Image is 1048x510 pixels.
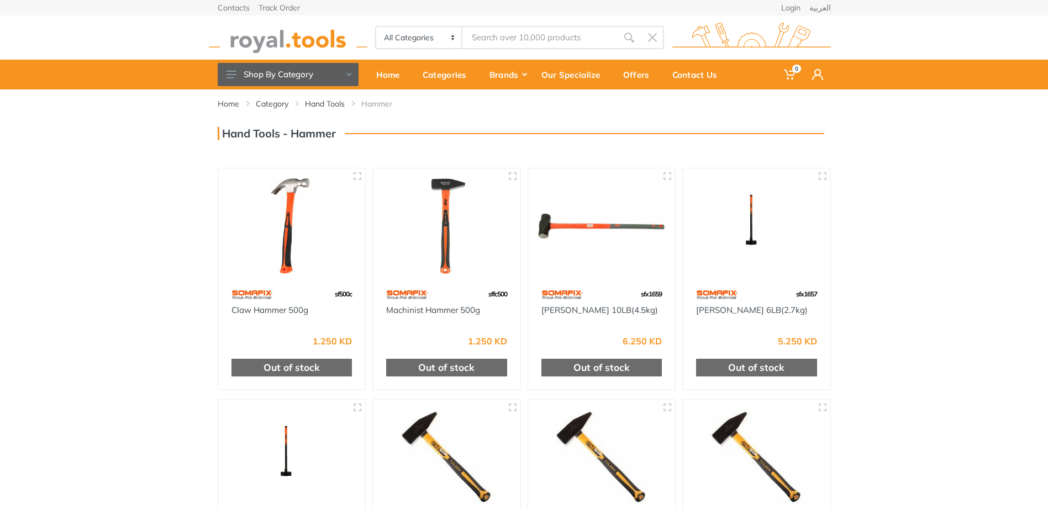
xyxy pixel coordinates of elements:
a: Home [368,60,415,89]
div: 5.250 KD [778,337,817,346]
a: [PERSON_NAME] 10LB(4.5kg) [541,305,658,315]
a: Claw Hammer 500g [231,305,308,315]
img: royal.tools Logo [209,23,367,53]
div: Brands [482,63,534,86]
img: Royal Tools - Sledge Hammer 6LB(2.7kg) [693,178,820,274]
span: sf500c [335,290,352,298]
a: Home [218,98,239,109]
div: 1.250 KD [313,337,352,346]
a: Hand Tools [305,98,345,109]
span: 0 [792,65,801,73]
a: 0 [776,60,804,89]
a: Track Order [259,4,300,12]
nav: breadcrumb [218,98,831,109]
a: العربية [809,4,831,12]
a: Categories [415,60,482,89]
div: Out of stock [696,359,817,376]
div: Out of stock [541,359,662,376]
img: royal.tools Logo [672,23,831,53]
span: sfx1659 [641,290,662,298]
img: 60.webp [231,285,273,304]
div: 6.250 KD [623,337,662,346]
a: Contacts [218,4,250,12]
a: Contact Us [665,60,733,89]
img: 60.webp [386,285,428,304]
img: Royal Tools - Sledge Hammer 10LB(4.5kg) [538,178,666,274]
img: Royal Tools - Machinist Hammer 500g [383,178,510,274]
img: 60.webp [696,285,738,304]
img: Royal Tools - MACHINIST HAMMER 500G FIBRE HANDLE [693,410,820,505]
li: Hammer [361,98,409,109]
a: Machinist Hammer 500g [386,305,480,315]
img: Royal Tools - MACHINIST HAMMER 300G FIBRE HANDLE [538,410,666,505]
span: sfx1657 [796,290,817,298]
div: Home [368,63,415,86]
a: Offers [615,60,665,89]
div: Out of stock [386,359,507,376]
a: [PERSON_NAME] 6LB(2.7kg) [696,305,808,315]
a: Category [256,98,288,109]
img: Royal Tools - Sledge Hammer 8LB (3.6kg) [228,410,356,505]
div: 1.250 KD [468,337,507,346]
div: Our Specialize [534,63,615,86]
div: Out of stock [231,359,352,376]
h3: Hand Tools - Hammer [218,127,336,140]
div: Offers [615,63,665,86]
a: Our Specialize [534,60,615,89]
input: Site search [462,26,617,49]
div: Categories [415,63,482,86]
img: 60.webp [541,285,583,304]
span: sffc500 [488,290,507,298]
select: Category [376,27,463,48]
div: Contact Us [665,63,733,86]
img: Royal Tools - Claw Hammer 500g [228,178,356,274]
button: Shop By Category [218,63,359,86]
img: Royal Tools - MACHINIST HAMMER 200G FIBRE HANDLE [383,410,510,505]
a: Login [781,4,801,12]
